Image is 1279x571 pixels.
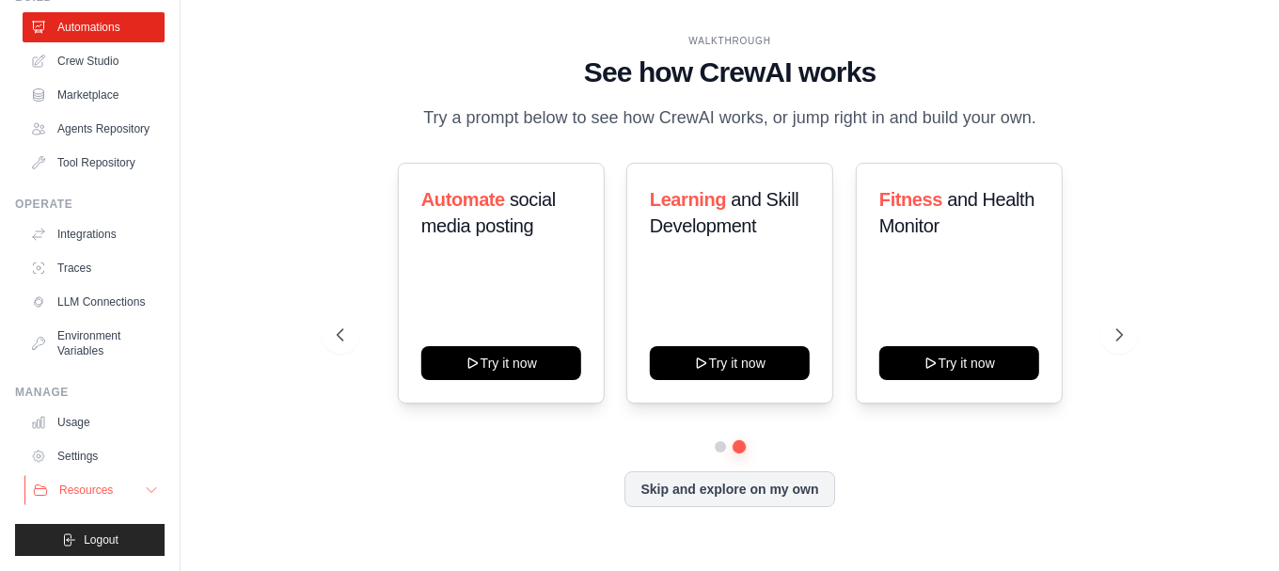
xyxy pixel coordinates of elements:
[414,104,1046,132] p: Try a prompt below to see how CrewAI works, or jump right in and build your own.
[23,407,165,437] a: Usage
[23,12,165,42] a: Automations
[650,346,810,380] button: Try it now
[84,532,118,547] span: Logout
[879,189,1034,236] span: and Health Monitor
[337,34,1122,48] div: WALKTHROUGH
[879,189,942,210] span: Fitness
[23,321,165,366] a: Environment Variables
[23,80,165,110] a: Marketplace
[650,189,726,210] span: Learning
[23,441,165,471] a: Settings
[23,114,165,144] a: Agents Repository
[23,148,165,178] a: Tool Repository
[879,346,1039,380] button: Try it now
[23,46,165,76] a: Crew Studio
[24,475,166,505] button: Resources
[23,253,165,283] a: Traces
[624,471,834,507] button: Skip and explore on my own
[23,219,165,249] a: Integrations
[15,197,165,212] div: Operate
[420,189,555,236] span: social media posting
[59,483,113,498] span: Resources
[23,287,165,317] a: LLM Connections
[650,189,798,236] span: and Skill Development
[420,346,580,380] button: Try it now
[337,56,1122,89] h1: See how CrewAI works
[15,524,165,556] button: Logout
[420,189,504,210] span: Automate
[15,385,165,400] div: Manage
